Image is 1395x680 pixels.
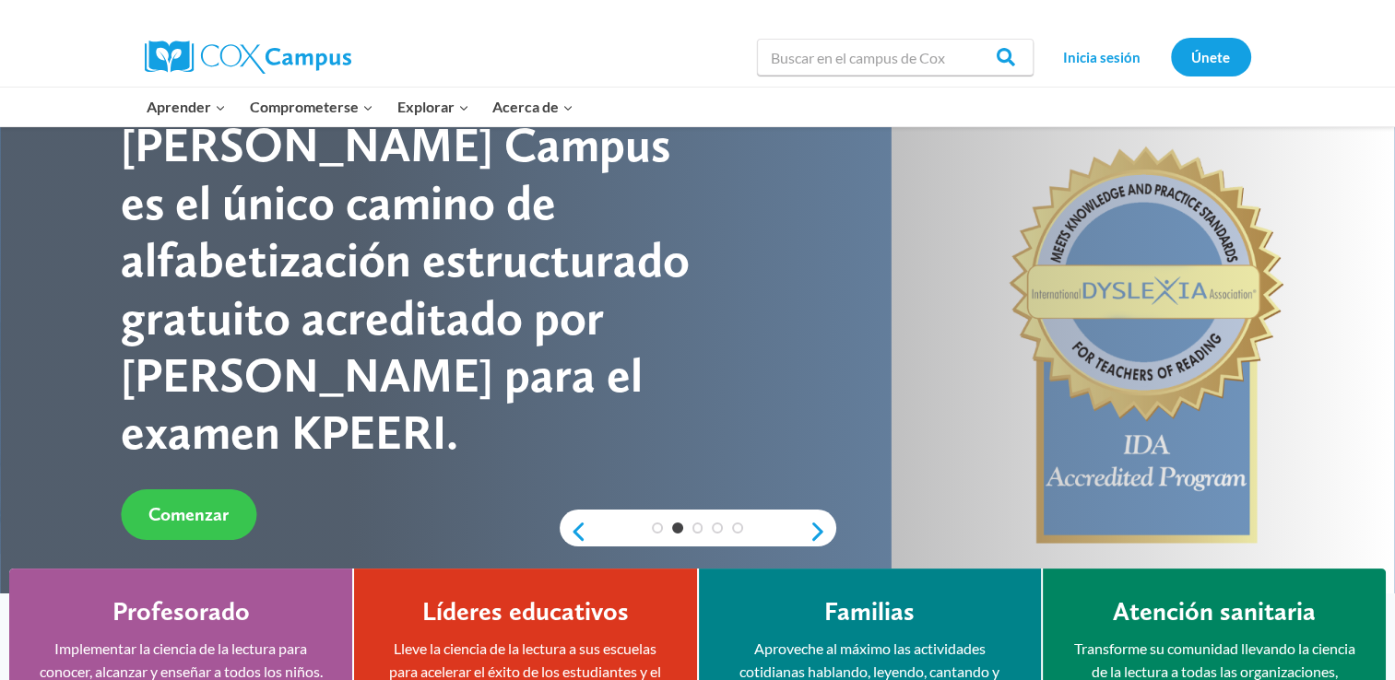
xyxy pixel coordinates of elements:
a: Comenzar [121,489,256,540]
a: Inicia sesión [1043,38,1162,76]
a: 1 [652,522,663,533]
a: próximo [809,521,836,543]
nav: Navegación secundaria [1043,38,1251,76]
a: 4 [712,522,723,533]
h4: Familias [824,596,915,627]
button: Menú infantil de Aprender [136,88,239,126]
h4: Profesorado [112,596,250,627]
a: anterior [560,521,587,543]
a: 5 [732,522,743,533]
button: Menú infantil de Explore [385,88,481,126]
h4: Líderes educativos [422,596,629,627]
div: [PERSON_NAME] Campus es el único camino de alfabetización estructurado gratuito acreditado por [P... [121,116,697,461]
a: 3 [692,522,703,533]
img: Cox Campus [145,41,351,74]
a: 2 [672,522,683,533]
span: Comenzar [148,503,229,525]
button: Menú infantil de Acerca de [480,88,585,126]
input: Buscar en el campus de Cox [757,39,1034,76]
div: Botones deslizantes de contenido [560,513,836,550]
h4: Atención sanitaria [1113,596,1316,627]
a: Únete [1171,38,1251,76]
nav: Navegación principal [136,88,585,126]
button: Menú secundario de Engage [238,88,385,126]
